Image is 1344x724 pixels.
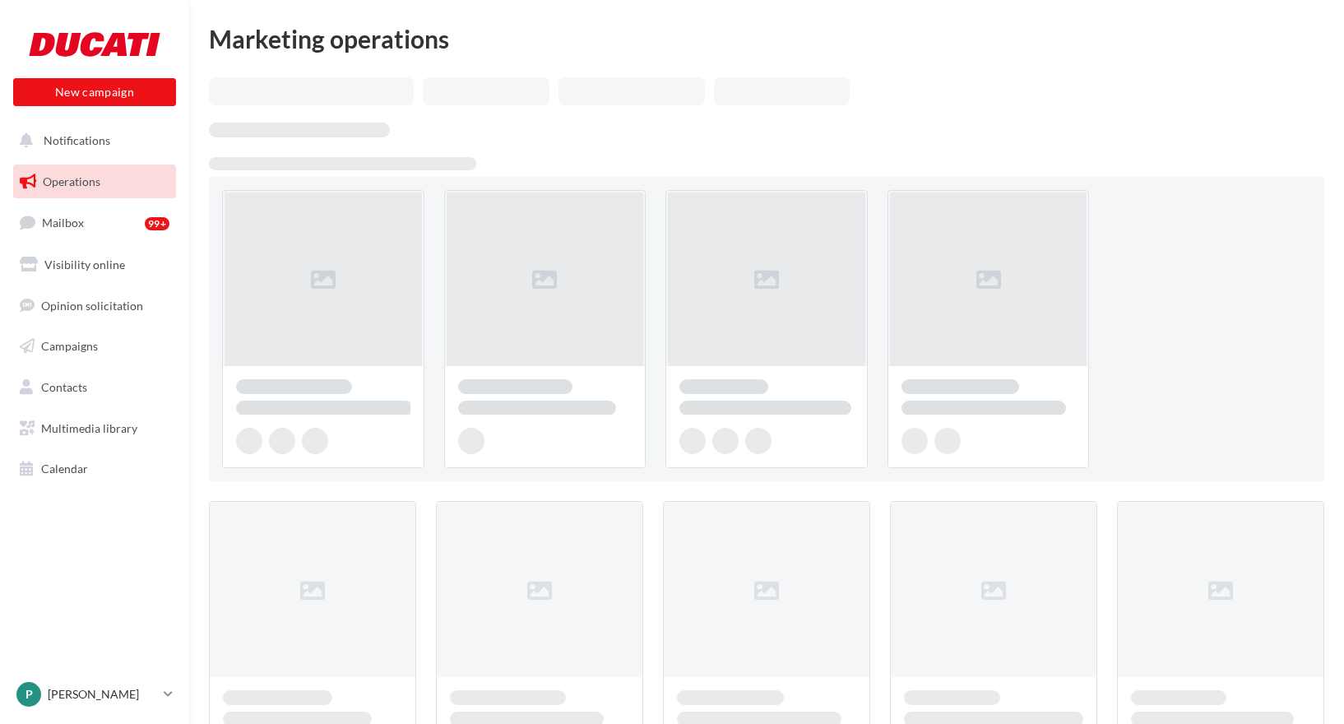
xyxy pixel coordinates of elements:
[10,329,179,364] a: Campaigns
[10,411,179,446] a: Multimedia library
[10,452,179,486] a: Calendar
[41,462,88,476] span: Calendar
[10,370,179,405] a: Contacts
[145,217,169,230] div: 99+
[44,133,110,147] span: Notifications
[10,165,179,199] a: Operations
[10,248,179,282] a: Visibility online
[13,679,176,710] a: P [PERSON_NAME]
[43,174,100,188] span: Operations
[41,380,87,394] span: Contacts
[42,216,84,230] span: Mailbox
[10,123,173,158] button: Notifications
[25,686,33,703] span: P
[48,686,157,703] p: [PERSON_NAME]
[41,339,98,353] span: Campaigns
[44,258,125,271] span: Visibility online
[10,289,179,323] a: Opinion solicitation
[10,205,179,240] a: Mailbox99+
[41,421,137,435] span: Multimedia library
[41,298,143,312] span: Opinion solicitation
[209,26,1324,51] div: Marketing operations
[13,78,176,106] button: New campaign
